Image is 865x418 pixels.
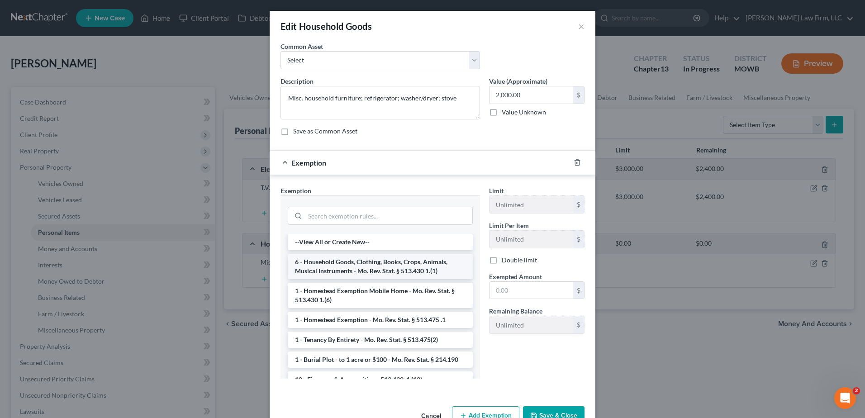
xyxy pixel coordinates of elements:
label: Value Unknown [502,108,546,117]
span: 2 [853,387,860,394]
span: Limit [489,187,504,195]
button: × [578,21,585,32]
li: 1 - Homestead Exemption - Mo. Rev. Stat. § 513.475 .1 [288,312,473,328]
span: Exemption [280,187,311,195]
div: $ [573,231,584,248]
span: Exemption [291,158,326,167]
input: -- [490,196,573,213]
iframe: Intercom live chat [834,387,856,409]
label: Double limit [502,256,537,265]
li: 1 - Tenancy By Entirety - Mo. Rev. Stat. § 513.475(2) [288,332,473,348]
input: 0.00 [490,282,573,299]
div: $ [573,316,584,333]
div: $ [573,196,584,213]
input: 0.00 [490,86,573,104]
div: $ [573,86,584,104]
div: $ [573,282,584,299]
li: --View All or Create New-- [288,234,473,250]
li: 10 - Firearms & Ammunition - 513.430. 1.(12) [288,371,473,388]
span: Description [280,77,314,85]
input: -- [490,231,573,248]
label: Limit Per Item [489,221,529,230]
div: Edit Household Goods [280,20,372,33]
li: 6 - Household Goods, Clothing, Books, Crops, Animals, Musical Instruments - Mo. Rev. Stat. § 513.... [288,254,473,279]
span: Exempted Amount [489,273,542,280]
input: -- [490,316,573,333]
label: Common Asset [280,42,323,51]
label: Save as Common Asset [293,127,357,136]
li: 1 - Homestead Exemption Mobile Home - Mo. Rev. Stat. § 513.430 1.(6) [288,283,473,308]
input: Search exemption rules... [305,207,472,224]
li: 1 - Burial Plot - to 1 acre or $100 - Mo. Rev. Stat. § 214.190 [288,351,473,368]
label: Remaining Balance [489,306,542,316]
label: Value (Approximate) [489,76,547,86]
